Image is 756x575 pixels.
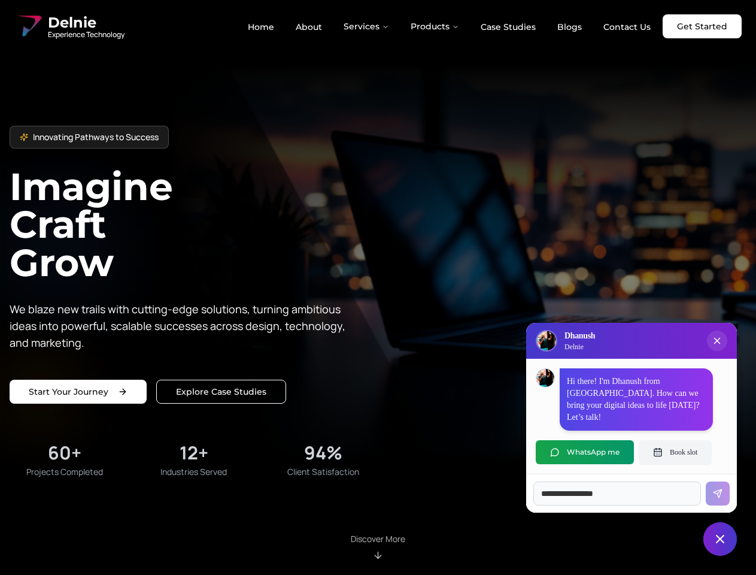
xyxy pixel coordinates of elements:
a: Start your project with us [10,380,147,404]
h1: Imagine Craft Grow [10,168,378,281]
span: Delnie [48,13,125,32]
button: WhatsApp me [536,440,634,464]
a: About [286,17,332,37]
a: Home [238,17,284,37]
div: 60+ [48,442,81,464]
span: Projects Completed [26,466,103,478]
img: Delnie Logo [14,12,43,41]
a: Delnie Logo Full [14,12,125,41]
button: Close chat popup [707,331,727,351]
div: 94% [304,442,342,464]
span: Industries Served [160,466,227,478]
a: Case Studies [471,17,545,37]
div: 12+ [180,442,208,464]
span: Client Satisfaction [287,466,359,478]
p: Hi there! I'm Dhanush from [GEOGRAPHIC_DATA]. How can we bring your digital ideas to life [DATE]?... [567,376,706,423]
button: Close chat [703,522,737,556]
button: Products [401,14,469,38]
div: Scroll to About section [351,533,405,561]
img: Delnie Logo [537,331,556,350]
a: Explore our solutions [156,380,286,404]
p: Discover More [351,533,405,545]
nav: Main [238,14,660,38]
span: Experience Technology [48,30,125,40]
span: Innovating Pathways to Success [33,131,159,143]
a: Contact Us [594,17,660,37]
p: Delnie [564,342,595,352]
button: Book slot [639,440,712,464]
a: Blogs [548,17,591,37]
img: Dhanush [536,369,554,387]
p: We blaze new trails with cutting-edge solutions, turning ambitious ideas into powerful, scalable ... [10,301,354,351]
h3: Dhanush [564,330,595,342]
button: Services [334,14,399,38]
a: Get Started [663,14,742,38]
